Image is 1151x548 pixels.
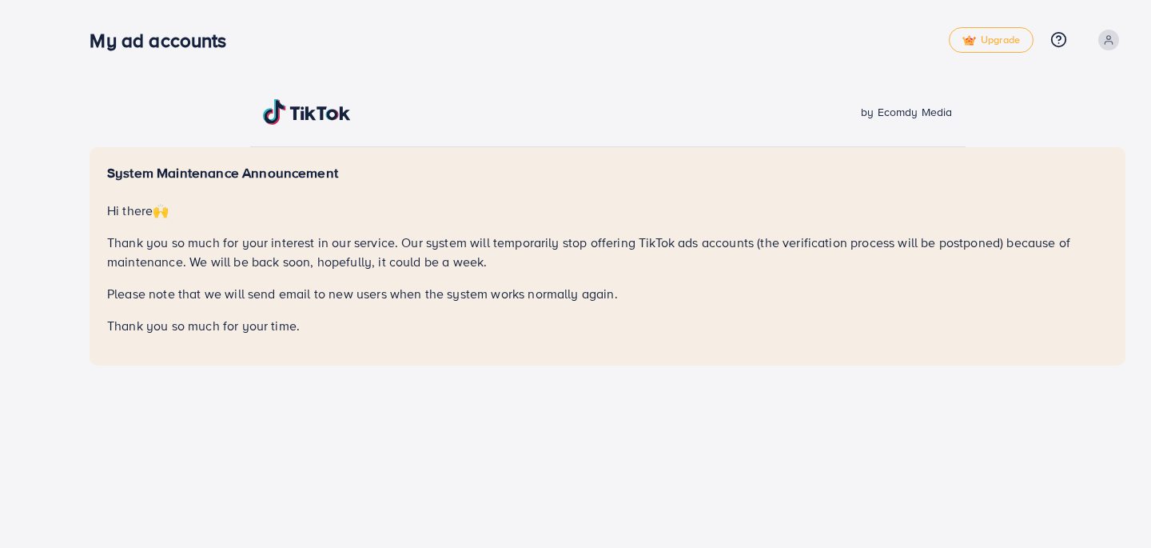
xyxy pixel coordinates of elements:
p: Please note that we will send email to new users when the system works normally again. [107,284,1108,303]
span: Upgrade [962,34,1020,46]
p: Thank you so much for your interest in our service. Our system will temporarily stop offering Tik... [107,233,1108,271]
h3: My ad accounts [90,29,239,52]
span: 🙌 [153,202,169,219]
a: tickUpgrade [949,27,1034,53]
img: tick [962,35,976,46]
p: Thank you so much for your time. [107,316,1108,335]
img: TikTok [263,99,351,125]
h5: System Maintenance Announcement [107,165,1108,182]
p: Hi there [107,201,1108,220]
span: by Ecomdy Media [861,104,952,120]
